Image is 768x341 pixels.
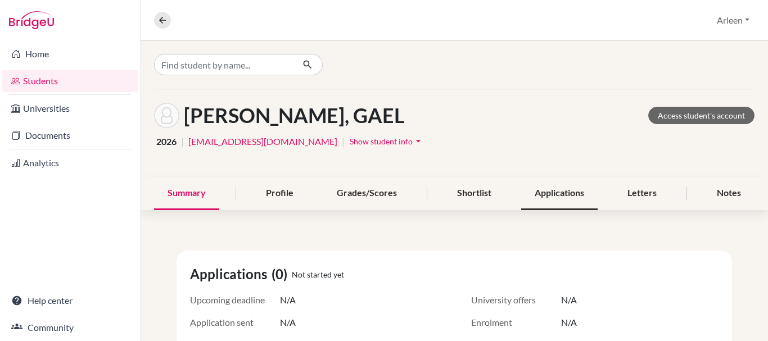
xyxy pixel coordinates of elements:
[292,269,344,280] span: Not started yet
[350,137,413,146] span: Show student info
[190,293,280,307] span: Upcoming deadline
[444,177,505,210] div: Shortlist
[2,43,138,65] a: Home
[703,177,755,210] div: Notes
[154,54,293,75] input: Find student by name...
[184,103,405,128] h1: [PERSON_NAME], GAEL
[188,135,337,148] a: [EMAIL_ADDRESS][DOMAIN_NAME]
[2,97,138,120] a: Universities
[272,264,292,284] span: (0)
[471,293,561,307] span: University offers
[190,316,280,329] span: Application sent
[349,133,424,150] button: Show student infoarrow_drop_down
[2,316,138,339] a: Community
[280,316,296,329] span: N/A
[190,264,272,284] span: Applications
[9,11,54,29] img: Bridge-U
[252,177,307,210] div: Profile
[561,316,577,329] span: N/A
[2,70,138,92] a: Students
[648,107,755,124] a: Access student's account
[323,177,410,210] div: Grades/Scores
[471,316,561,329] span: Enrolment
[280,293,296,307] span: N/A
[413,135,424,147] i: arrow_drop_down
[156,135,177,148] span: 2026
[2,152,138,174] a: Analytics
[712,10,755,31] button: Arleen
[154,177,219,210] div: Summary
[561,293,577,307] span: N/A
[614,177,670,210] div: Letters
[2,124,138,147] a: Documents
[342,135,345,148] span: |
[521,177,598,210] div: Applications
[181,135,184,148] span: |
[2,289,138,312] a: Help center
[154,103,179,128] img: GAEL BORRELL PEREZ's avatar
